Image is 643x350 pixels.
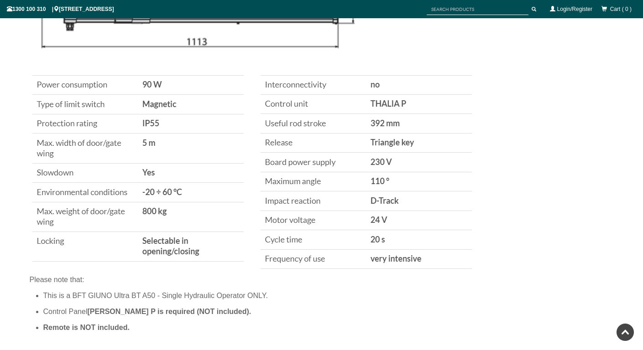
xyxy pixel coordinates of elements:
[427,4,528,15] input: SEARCH PRODUCTS
[43,304,614,319] li: Control Panel
[557,6,592,12] a: Login/Register
[43,324,130,331] span: Remote is NOT included.
[7,6,114,12] span: 1300 100 310 | [STREET_ADDRESS]
[87,308,251,315] span: [PERSON_NAME] P is required (NOT included).
[610,6,632,12] span: Cart ( 0 )
[43,288,614,304] li: This is a BFT GIUNO Ultra BT A50 - Single Hydraulic Operator ONLY.
[460,106,643,318] iframe: LiveChat chat widget
[30,272,614,288] div: Please note that:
